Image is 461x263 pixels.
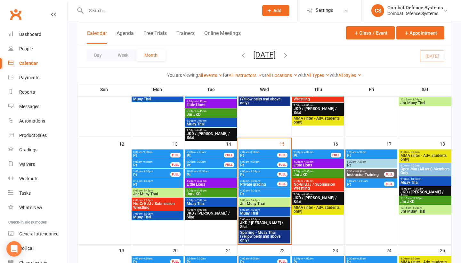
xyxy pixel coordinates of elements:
[240,182,278,186] span: Private grading
[330,72,338,78] strong: with
[411,207,422,209] span: - 1:00pm
[186,211,236,219] span: JKD / [PERSON_NAME] / Silat
[411,187,423,190] span: - 11:00am
[277,182,287,186] div: FULL
[356,151,366,154] span: - 6:30am
[400,181,450,184] span: Muay Thai
[400,257,450,260] span: 8:00am
[186,182,236,186] span: Little Lions
[186,154,224,157] span: Pt
[133,160,171,163] span: 9:00am
[240,192,289,196] span: Pt
[19,246,34,251] div: Roll call
[331,153,341,157] div: FULL
[170,153,181,157] div: FULL
[133,182,182,186] span: Pt
[240,154,278,157] span: Pt
[266,73,298,78] a: All Locations
[277,153,287,157] div: FULL
[249,257,259,260] span: - 8:00am
[142,257,152,260] span: - 9:30am
[186,122,236,126] span: Muay Thai
[19,46,33,51] div: People
[133,192,182,196] span: Jnr Muay Thai
[293,116,343,124] span: MMA (Inter - Adv. students only)
[224,153,234,157] div: FULL
[19,61,38,66] div: Calendar
[398,83,452,96] th: Sat
[196,119,206,122] span: - 7:00pm
[293,170,343,173] span: 5:00pm
[240,180,278,182] span: 4:30pm
[8,99,68,114] a: Messages
[133,212,182,215] span: 7:00pm
[303,180,313,182] span: - 7:00pm
[346,26,395,39] button: Class / Event
[409,164,420,167] span: - 9:00am
[196,110,206,113] span: - 5:45pm
[184,83,238,96] th: Tue
[143,30,167,44] button: Free Trials
[240,221,289,229] span: JKD / [PERSON_NAME] / Silat
[8,6,24,22] a: Clubworx
[186,189,236,192] span: 5:00pm
[8,128,68,143] a: Product Sales
[400,190,450,198] span: JKD / [PERSON_NAME] / Silat
[19,162,35,167] div: Waivers
[8,241,68,256] a: Roll call
[396,26,444,39] button: Appointment
[142,189,153,192] span: - 5:45pm
[356,170,366,173] span: - 8:30am
[293,180,343,182] span: 6:00pm
[253,50,276,59] button: [DATE]
[400,154,450,161] span: MMA (Inter - Adv. students only)
[196,160,206,163] span: - 9:30am
[136,49,166,61] button: Month
[293,93,343,101] span: No-Gi BJJ / Submission Wrestling
[204,30,241,44] button: Online Meetings
[240,173,278,177] span: Pt
[8,56,68,71] a: Calendar
[293,173,343,177] span: Jnr JKD
[133,189,182,192] span: 5:00pm
[19,231,58,236] div: General attendance
[345,83,398,96] th: Fri
[19,176,38,181] div: Workouts
[8,227,68,241] a: General attendance kiosk mode
[293,182,343,190] span: No-Gi BJJ / Submission Wrestling
[249,189,260,192] span: - 5:00pm
[186,170,236,173] span: 10:00am
[186,192,236,196] span: Jnr JKD
[186,113,236,116] span: Jnr JKD
[303,193,313,196] span: - 8:00pm
[303,160,313,163] span: - 4:50pm
[262,5,289,16] button: Add
[293,196,343,204] span: JKD / [PERSON_NAME] / Silat
[229,73,262,78] a: All Instructors
[186,119,236,122] span: 6:00pm
[186,132,236,140] span: JKD / [PERSON_NAME] / Silat
[131,83,184,96] th: Mon
[170,172,181,177] div: FULL
[338,73,362,78] a: All Styles
[173,245,184,255] div: 20
[186,103,236,107] span: Little Lions
[186,163,224,167] span: Pt
[240,93,289,105] span: Sparring - Muay Thai (Yellow belts and above only)
[196,180,206,182] span: - 4:50pm
[224,162,234,167] div: FULL
[142,160,152,163] span: - 9:30am
[387,5,443,11] div: Combat Defence Systems
[409,151,420,154] span: - 9:00am
[8,42,68,56] a: People
[186,100,236,103] span: 4:20pm
[347,151,396,154] span: 5:30am
[279,138,291,149] div: 15
[84,6,254,15] input: Search...
[387,11,443,16] div: Combat Defence Systems
[86,49,110,61] button: Day
[249,151,259,154] span: - 8:00am
[110,49,136,61] button: Week
[440,245,451,255] div: 25
[347,257,396,260] span: 5:30am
